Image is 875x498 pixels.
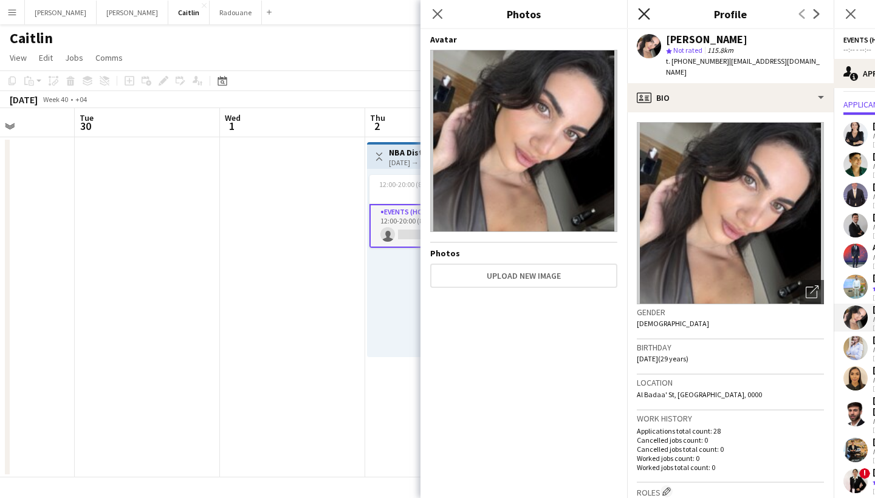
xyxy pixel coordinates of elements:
button: [PERSON_NAME] [97,1,168,24]
button: Caitlin [168,1,210,24]
div: Open photos pop-in [800,280,824,304]
span: 12:00-20:00 (8h) [379,180,428,189]
button: [PERSON_NAME] [25,1,97,24]
button: Upload new image [430,264,617,288]
h1: Caitlin [10,29,53,47]
span: ! [859,468,870,479]
h3: Roles [637,485,824,498]
h3: Birthday [637,342,824,353]
p: Worked jobs total count: 0 [637,463,824,472]
div: +04 [75,95,87,104]
div: Bio [627,83,834,112]
app-job-card: 12:00-20:00 (8h)0/11 RoleEvents (Hostess)26A0/112:00-20:00 (8h) [369,175,506,248]
h3: Work history [637,413,824,424]
span: Jobs [65,52,83,63]
span: Not rated [673,46,702,55]
span: 115.8km [705,46,736,55]
span: Week 40 [40,95,70,104]
a: View [5,50,32,66]
span: Thu [370,112,385,123]
h3: Photos [420,6,627,22]
h4: Avatar [430,34,617,45]
p: Worked jobs count: 0 [637,454,824,463]
a: Jobs [60,50,88,66]
button: Radouane [210,1,262,24]
img: Crew avatar [430,50,617,232]
span: Comms [95,52,123,63]
p: Applications total count: 28 [637,426,824,435]
img: Crew avatar or photo [637,122,824,304]
span: Wed [225,112,241,123]
span: 2 [368,119,385,133]
p: Cancelled jobs count: 0 [637,435,824,445]
a: Edit [34,50,58,66]
h4: Photos [430,248,617,259]
span: t. [PHONE_NUMBER] [666,56,729,66]
span: [DEMOGRAPHIC_DATA] [637,319,709,328]
span: [DATE] (29 years) [637,354,688,363]
h3: Location [637,377,824,388]
span: | [EMAIL_ADDRESS][DOMAIN_NAME] [666,56,820,77]
a: Comms [91,50,128,66]
span: 30 [78,119,94,133]
div: [PERSON_NAME] [666,34,747,45]
div: [DATE] → [DATE] [389,158,479,167]
span: Edit [39,52,53,63]
p: Cancelled jobs total count: 0 [637,445,824,454]
span: 1 [223,119,241,133]
span: View [10,52,27,63]
h3: Profile [627,6,834,22]
div: [DATE] [10,94,38,106]
span: Tue [80,112,94,123]
h3: Gender [637,307,824,318]
span: Al Badaa' St, [GEOGRAPHIC_DATA], 0000 [637,390,762,399]
h3: NBA District - [GEOGRAPHIC_DATA] [389,147,479,158]
app-card-role: Events (Hostess)26A0/112:00-20:00 (8h) [369,204,506,248]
